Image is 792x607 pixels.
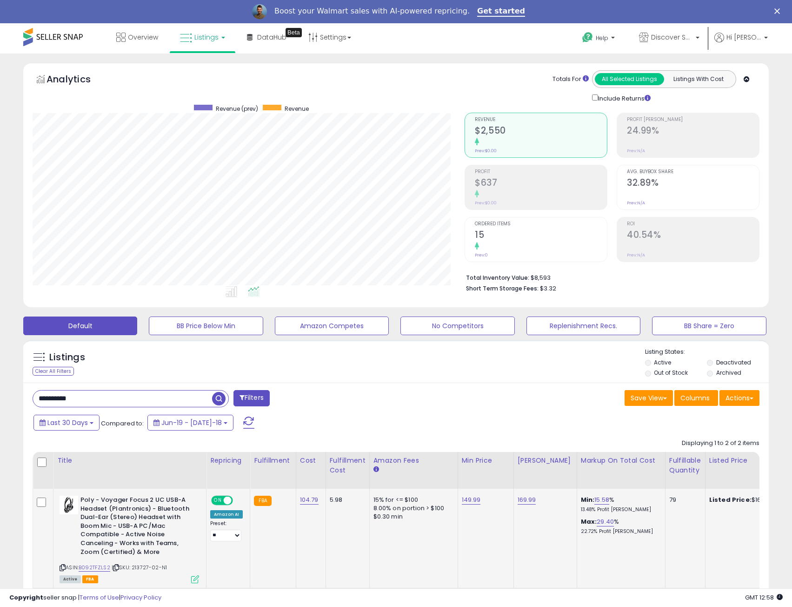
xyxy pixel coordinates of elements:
[654,369,688,377] label: Out of Stock
[466,271,752,283] li: $8,593
[716,358,751,366] label: Deactivated
[462,495,481,505] a: 149.99
[627,125,759,138] h2: 24.99%
[400,317,514,335] button: No Competitors
[674,390,718,406] button: Columns
[581,495,595,504] b: Min:
[745,593,783,602] span: 2025-08-18 12:58 GMT
[596,34,608,42] span: Help
[581,506,658,513] p: 13.48% Profit [PERSON_NAME]
[173,23,232,51] a: Listings
[373,504,451,513] div: 8.00% on portion > $100
[300,495,319,505] a: 104.79
[709,496,786,504] div: $169.97
[47,418,88,427] span: Last 30 Days
[627,169,759,175] span: Avg. Buybox Share
[719,390,759,406] button: Actions
[654,358,671,366] label: Active
[526,317,640,335] button: Replenishment Recs.
[475,117,607,122] span: Revenue
[210,520,243,541] div: Preset:
[240,23,293,51] a: DataHub
[161,418,222,427] span: Jun-19 - [DATE]-18
[275,317,389,335] button: Amazon Competes
[9,594,161,602] div: seller snap | |
[466,284,539,292] b: Short Term Storage Fees:
[462,456,510,465] div: Min Price
[254,456,292,465] div: Fulfillment
[581,528,658,535] p: 22.72% Profit [PERSON_NAME]
[232,497,246,505] span: OFF
[774,8,784,14] div: Close
[216,105,258,113] span: Revenue (prev)
[714,33,768,54] a: Hi [PERSON_NAME]
[581,517,597,526] b: Max:
[709,456,790,465] div: Listed Price
[149,317,263,335] button: BB Price Below Min
[709,495,752,504] b: Listed Price:
[373,513,451,521] div: $0.30 min
[33,367,74,376] div: Clear All Filters
[581,496,658,513] div: %
[33,415,100,431] button: Last 30 Days
[477,7,525,17] a: Get started
[716,369,741,377] label: Archived
[475,229,607,242] h2: 15
[594,495,609,505] a: 15.58
[645,348,769,357] p: Listing States:
[669,456,701,475] div: Fulfillable Quantity
[300,456,322,465] div: Cost
[682,439,759,448] div: Displaying 1 to 2 of 2 items
[597,517,614,526] a: 29.40
[627,252,645,258] small: Prev: N/A
[60,496,199,582] div: ASIN:
[109,23,165,51] a: Overview
[330,456,366,475] div: Fulfillment Cost
[577,452,665,489] th: The percentage added to the cost of goods (COGS) that forms the calculator for Min & Max prices.
[475,125,607,138] h2: $2,550
[128,33,158,42] span: Overview
[286,28,302,37] div: Tooltip anchor
[680,393,710,403] span: Columns
[301,23,358,51] a: Settings
[79,564,110,572] a: B092TFZLS2
[47,73,109,88] h5: Analytics
[80,496,193,559] b: Poly - Voyager Focus 2 UC USB-A Headset (Plantronics) - Bluetooth Dual-Ear (Stereo) Headset with ...
[518,495,536,505] a: 169.99
[285,105,309,113] span: Revenue
[652,317,766,335] button: BB Share = Zero
[257,33,286,42] span: DataHub
[475,169,607,175] span: Profit
[627,177,759,190] h2: 32.89%
[632,23,706,54] a: Discover Savings
[210,510,243,519] div: Amazon AI
[540,284,556,293] span: $3.32
[147,415,233,431] button: Jun-19 - [DATE]-18
[627,229,759,242] h2: 40.54%
[627,222,759,227] span: ROI
[57,456,202,465] div: Title
[274,7,470,16] div: Boost your Walmart sales with AI-powered repricing.
[475,222,607,227] span: Ordered Items
[9,593,43,602] strong: Copyright
[581,456,661,465] div: Markup on Total Cost
[80,593,119,602] a: Terms of Use
[120,593,161,602] a: Privacy Policy
[254,496,271,506] small: FBA
[595,73,664,85] button: All Selected Listings
[373,456,454,465] div: Amazon Fees
[330,496,362,504] div: 5.98
[466,274,529,282] b: Total Inventory Value:
[627,200,645,206] small: Prev: N/A
[475,148,497,154] small: Prev: $0.00
[627,148,645,154] small: Prev: N/A
[669,496,698,504] div: 79
[212,497,224,505] span: ON
[60,496,78,514] img: 41I--LJqFXS._SL40_.jpg
[194,33,219,42] span: Listings
[552,75,589,84] div: Totals For
[233,390,270,406] button: Filters
[726,33,761,42] span: Hi [PERSON_NAME]
[210,456,246,465] div: Repricing
[651,33,693,42] span: Discover Savings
